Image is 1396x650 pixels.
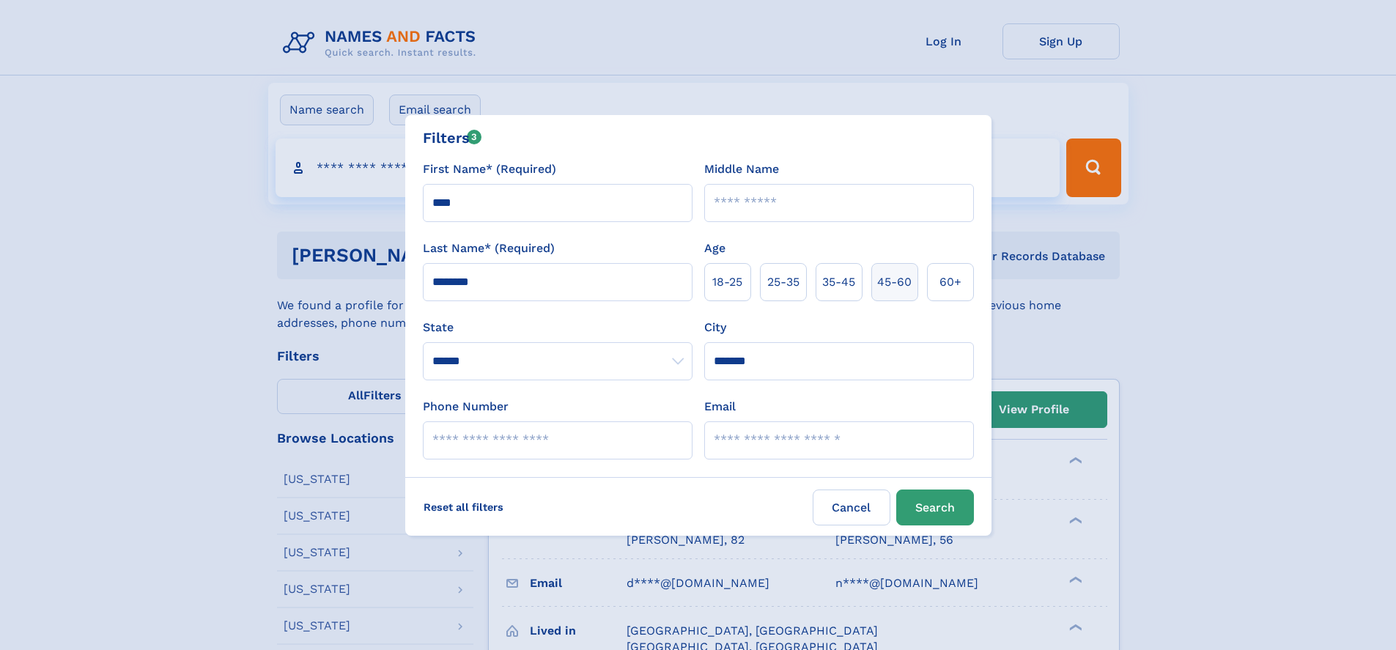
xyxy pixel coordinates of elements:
div: Filters [423,127,482,149]
label: State [423,319,693,336]
label: Phone Number [423,398,509,416]
label: City [704,319,726,336]
span: 60+ [939,273,961,291]
label: Middle Name [704,160,779,178]
label: Email [704,398,736,416]
span: 35‑45 [822,273,855,291]
label: Age [704,240,725,257]
button: Search [896,490,974,525]
span: 45‑60 [877,273,912,291]
label: Cancel [813,490,890,525]
span: 25‑35 [767,273,799,291]
label: First Name* (Required) [423,160,556,178]
label: Reset all filters [414,490,513,525]
label: Last Name* (Required) [423,240,555,257]
span: 18‑25 [712,273,742,291]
